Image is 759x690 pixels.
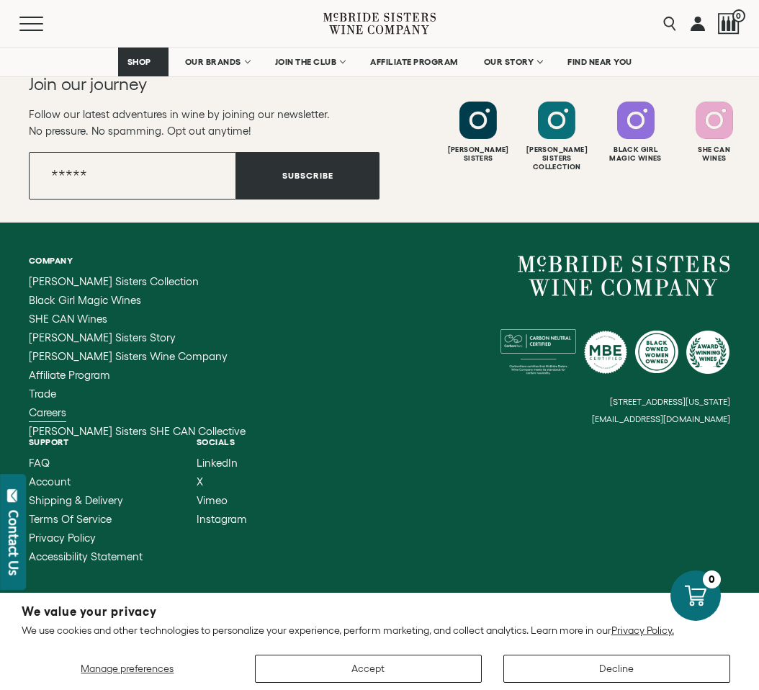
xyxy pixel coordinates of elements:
span: JOIN THE CLUB [275,57,337,67]
a: McBride Sisters SHE CAN Collective [29,426,246,437]
span: FIND NEAR YOU [567,57,632,67]
a: Follow Black Girl Magic Wines on Instagram Black GirlMagic Wines [598,102,673,163]
a: McBride Sisters Story [29,332,246,344]
a: Account [29,476,143,488]
div: Contact Us [6,510,21,575]
button: Decline [503,655,730,683]
a: McBride Sisters Wine Company [29,351,246,362]
span: FAQ [29,457,50,469]
span: Vimeo [197,494,228,506]
a: Follow SHE CAN Wines on Instagram She CanWines [677,102,752,163]
button: Mobile Menu Trigger [19,17,71,31]
a: JOIN THE CLUB [266,48,354,76]
a: Shipping & Delivery [29,495,143,506]
div: She Can Wines [677,145,752,163]
h2: Join our journey [29,73,344,96]
a: Privacy Policy [29,532,143,544]
span: 0 [732,9,745,22]
div: [PERSON_NAME] Sisters Collection [519,145,594,171]
input: Email [29,152,236,200]
button: Subscribe [236,152,379,200]
a: Careers [29,407,246,418]
span: Affiliate Program [29,369,110,381]
small: [EMAIL_ADDRESS][DOMAIN_NAME] [592,414,730,424]
span: OUR STORY [484,57,534,67]
a: Accessibility Statement [29,551,143,563]
p: Follow our latest adventures in wine by joining our newsletter. No pressure. No spamming. Opt out... [29,106,379,139]
span: X [197,475,203,488]
span: Terms of Service [29,513,112,525]
span: OUR BRANDS [185,57,241,67]
span: Shipping & Delivery [29,494,123,506]
a: OUR BRANDS [176,48,259,76]
a: Instagram [197,514,247,525]
span: Instagram [197,513,247,525]
span: AFFILIATE PROGRAM [370,57,458,67]
span: SHOP [127,57,152,67]
div: Black Girl Magic Wines [598,145,673,163]
a: Follow McBride Sisters on Instagram [PERSON_NAME]Sisters [441,102,516,163]
span: [PERSON_NAME] Sisters SHE CAN Collective [29,425,246,437]
a: OUR STORY [475,48,552,76]
a: SHOP [118,48,169,76]
span: Privacy Policy [29,532,96,544]
span: Manage preferences [81,663,174,674]
span: [PERSON_NAME] Sisters Collection [29,275,199,287]
a: Terms of Service [29,514,143,525]
a: McBride Sisters Collection [29,276,246,287]
span: [PERSON_NAME] Sisters Wine Company [29,350,228,362]
a: FAQ [29,457,143,469]
a: SHE CAN Wines [29,313,246,325]
a: FIND NEAR YOU [558,48,642,76]
div: [PERSON_NAME] Sisters [441,145,516,163]
a: Black Girl Magic Wines [29,295,246,306]
span: Trade [29,387,56,400]
span: [PERSON_NAME] Sisters Story [29,331,176,344]
span: Account [29,475,71,488]
span: Accessibility Statement [29,550,143,563]
span: SHE CAN Wines [29,313,107,325]
button: Manage preferences [22,655,233,683]
a: Trade [29,388,246,400]
a: Affiliate Program [29,369,246,381]
div: 0 [703,570,721,588]
span: Black Girl Magic Wines [29,294,141,306]
button: Accept [255,655,482,683]
a: Vimeo [197,495,247,506]
p: We use cookies and other technologies to personalize your experience, perform marketing, and coll... [22,624,737,637]
a: X [197,476,247,488]
a: Follow McBride Sisters Collection on Instagram [PERSON_NAME] SistersCollection [519,102,594,171]
span: LinkedIn [197,457,238,469]
a: LinkedIn [197,457,247,469]
h2: We value your privacy [22,606,737,618]
small: [STREET_ADDRESS][US_STATE] [610,397,730,406]
a: McBride Sisters Wine Company [518,256,730,296]
a: Privacy Policy. [611,624,674,636]
a: AFFILIATE PROGRAM [361,48,467,76]
span: Careers [29,406,66,418]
